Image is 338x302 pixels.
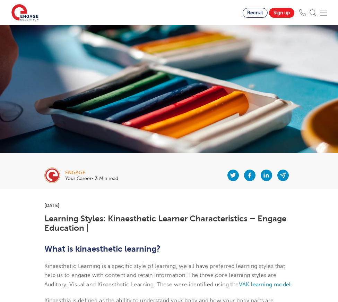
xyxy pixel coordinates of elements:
[44,243,294,255] h2: What is kinaesthetic learning?
[310,9,317,16] img: Search
[243,8,268,18] a: Recruit
[299,9,306,16] img: Phone
[65,170,118,175] div: engage
[269,8,294,18] a: Sign up
[44,263,285,288] span: Kinaesthetic Learning is a specific style of learning, we all have preferred learning styles that...
[247,10,263,15] span: Recruit
[11,4,38,22] img: Engage Education
[320,9,327,16] img: Mobile Menu
[239,281,291,288] a: VAK learning model
[157,281,239,288] span: These were identified using the
[291,281,292,288] span: .
[44,214,294,232] h1: Learning Styles: Kinaesthetic Learner Characteristics – Engage Education |
[44,203,294,208] p: [DATE]
[65,176,118,181] p: Your Career• 3 Min read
